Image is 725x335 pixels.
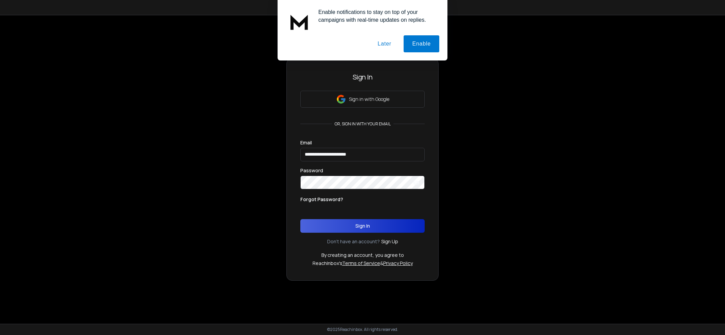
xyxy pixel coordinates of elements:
h3: Sign In [300,72,425,82]
button: Sign in with Google [300,91,425,108]
p: Don't have an account? [327,238,380,245]
p: or, sign in with your email [332,121,393,127]
p: ReachInbox's & [313,260,413,267]
a: Privacy Policy [383,260,413,266]
a: Sign Up [381,238,398,245]
p: Forgot Password? [300,196,343,203]
div: Enable notifications to stay on top of your campaigns with real-time updates on replies. [313,8,439,24]
button: Enable [404,35,439,52]
p: By creating an account, you agree to [321,252,404,259]
img: notification icon [286,8,313,35]
p: © 2025 Reachinbox. All rights reserved. [327,327,398,332]
button: Sign In [300,219,425,233]
a: Terms of Service [342,260,380,266]
label: Email [300,140,312,145]
button: Later [369,35,400,52]
p: Sign in with Google [349,96,389,103]
label: Password [300,168,323,173]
